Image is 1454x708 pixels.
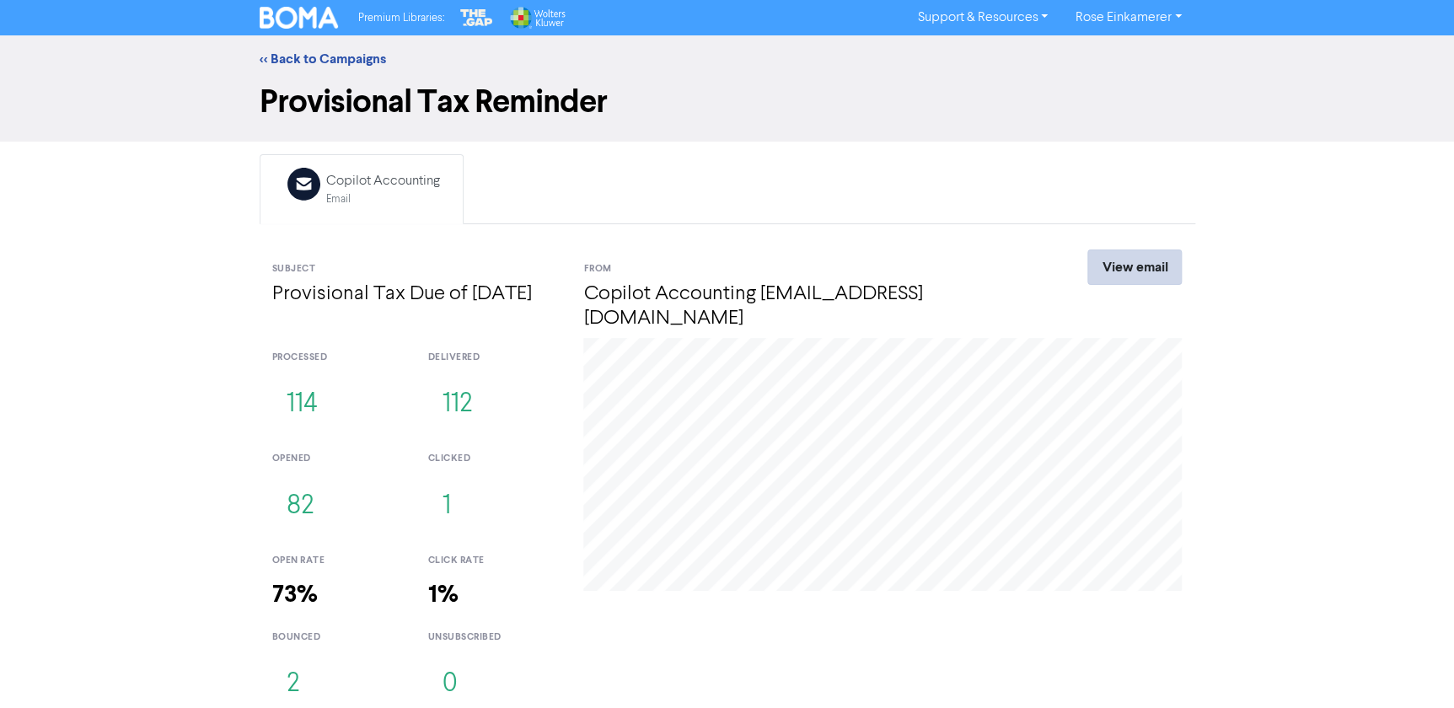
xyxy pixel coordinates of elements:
[508,7,566,29] img: Wolters Kluwer
[272,262,559,276] div: Subject
[260,7,339,29] img: BOMA Logo
[427,630,558,645] div: unsubscribed
[1061,4,1194,31] a: Rose Einkamerer
[272,282,559,307] h4: Provisional Tax Due of [DATE]
[272,554,403,568] div: open rate
[427,377,486,432] button: 112
[427,479,464,534] button: 1
[260,83,1195,121] h1: Provisional Tax Reminder
[272,580,318,609] strong: 73%
[583,262,1026,276] div: From
[272,630,403,645] div: bounced
[458,7,495,29] img: The Gap
[904,4,1061,31] a: Support & Resources
[427,554,558,568] div: click rate
[583,282,1026,331] h4: Copilot Accounting [EMAIL_ADDRESS][DOMAIN_NAME]
[272,452,403,466] div: opened
[358,13,444,24] span: Premium Libraries:
[427,580,458,609] strong: 1%
[1087,249,1182,285] a: View email
[427,452,558,466] div: clicked
[326,171,440,191] div: Copilot Accounting
[326,191,440,207] div: Email
[272,377,332,432] button: 114
[1242,526,1454,708] iframe: Chat Widget
[272,479,328,534] button: 82
[260,51,386,67] a: << Back to Campaigns
[272,351,403,365] div: processed
[427,351,558,365] div: delivered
